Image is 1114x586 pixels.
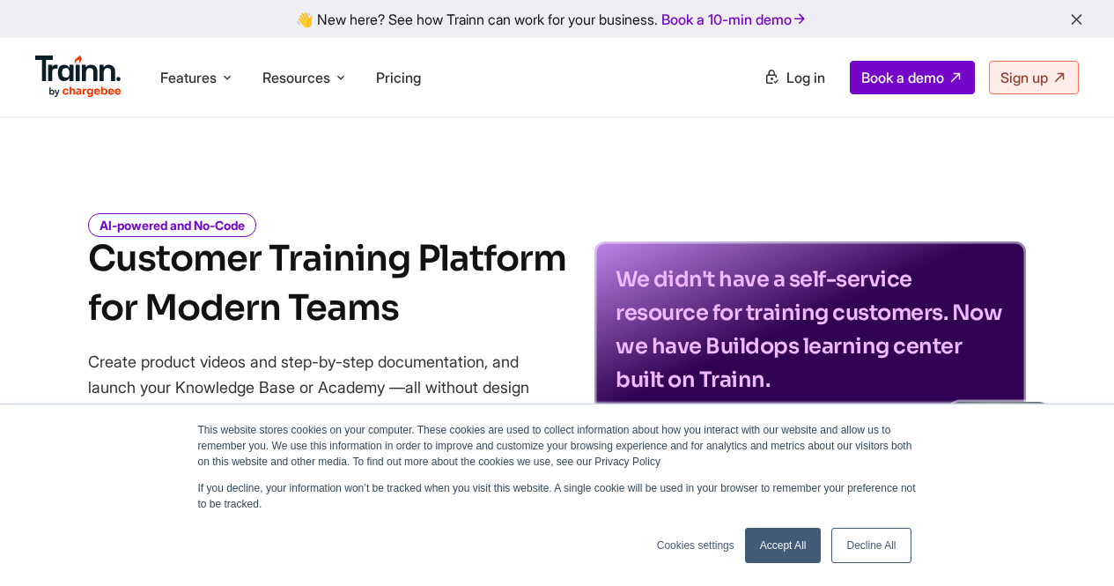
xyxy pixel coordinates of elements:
[11,11,1103,27] div: 👋 New here? See how Trainn can work for your business.
[753,62,836,93] a: Log in
[198,480,917,512] p: If you decline, your information won’t be tracked when you visit this website. A single cookie wi...
[262,68,330,87] span: Resources
[861,69,944,86] span: Book a demo
[88,234,566,333] h1: Customer Training Platform for Modern Teams
[198,422,917,470] p: This website stores cookies on your computer. These cookies are used to collect information about...
[376,69,421,86] a: Pricing
[745,528,822,563] a: Accept All
[786,69,825,86] span: Log in
[657,538,734,553] a: Cookies settings
[658,7,811,32] a: Book a 10-min demo
[831,528,911,563] a: Decline All
[88,349,555,426] p: Create product videos and step-by-step documentation, and launch your Knowledge Base or Academy —...
[88,213,256,237] i: AI-powered and No-Code
[989,61,1079,94] a: Sign up
[160,68,217,87] span: Features
[35,56,122,98] img: Trainn Logo
[616,263,1005,397] p: We didn't have a self-service resource for training customers. Now we have Buildops learning cent...
[1000,69,1048,86] span: Sign up
[1026,501,1114,586] iframe: Chat Widget
[947,402,1052,508] img: sabina-buildops.d2e8138.png
[850,61,975,94] a: Book a demo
